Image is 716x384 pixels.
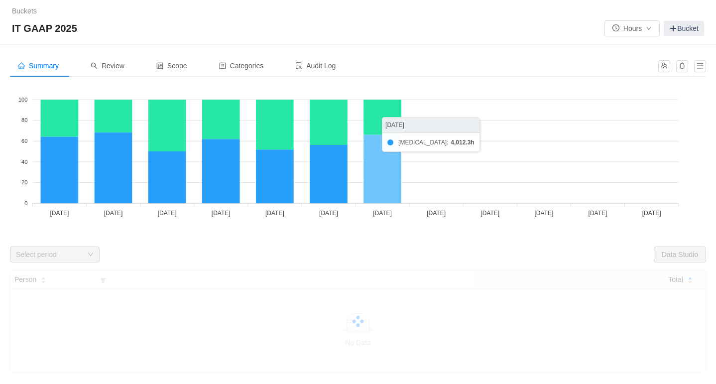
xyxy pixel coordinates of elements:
[219,62,264,70] span: Categories
[265,210,284,217] tspan: [DATE]
[219,62,226,69] i: icon: profile
[104,210,123,217] tspan: [DATE]
[12,20,83,36] span: IT GAAP 2025
[694,60,706,72] button: icon: menu
[12,7,37,15] a: Buckets
[642,210,661,217] tspan: [DATE]
[21,179,27,185] tspan: 20
[156,62,187,70] span: Scope
[50,210,69,217] tspan: [DATE]
[24,200,27,206] tspan: 0
[21,138,27,144] tspan: 60
[21,159,27,165] tspan: 40
[91,62,98,69] i: icon: search
[18,62,59,70] span: Summary
[664,21,704,36] a: Bucket
[158,210,177,217] tspan: [DATE]
[295,62,336,70] span: Audit Log
[212,210,231,217] tspan: [DATE]
[16,250,83,259] div: Select period
[604,20,660,36] button: icon: clock-circleHoursicon: down
[589,210,607,217] tspan: [DATE]
[88,252,94,258] i: icon: down
[534,210,553,217] tspan: [DATE]
[658,60,670,72] button: icon: team
[480,210,499,217] tspan: [DATE]
[91,62,124,70] span: Review
[295,62,302,69] i: icon: audit
[373,210,392,217] tspan: [DATE]
[156,62,163,69] i: icon: control
[18,62,25,69] i: icon: home
[319,210,338,217] tspan: [DATE]
[18,97,27,103] tspan: 100
[21,117,27,123] tspan: 80
[427,210,446,217] tspan: [DATE]
[676,60,688,72] button: icon: bell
